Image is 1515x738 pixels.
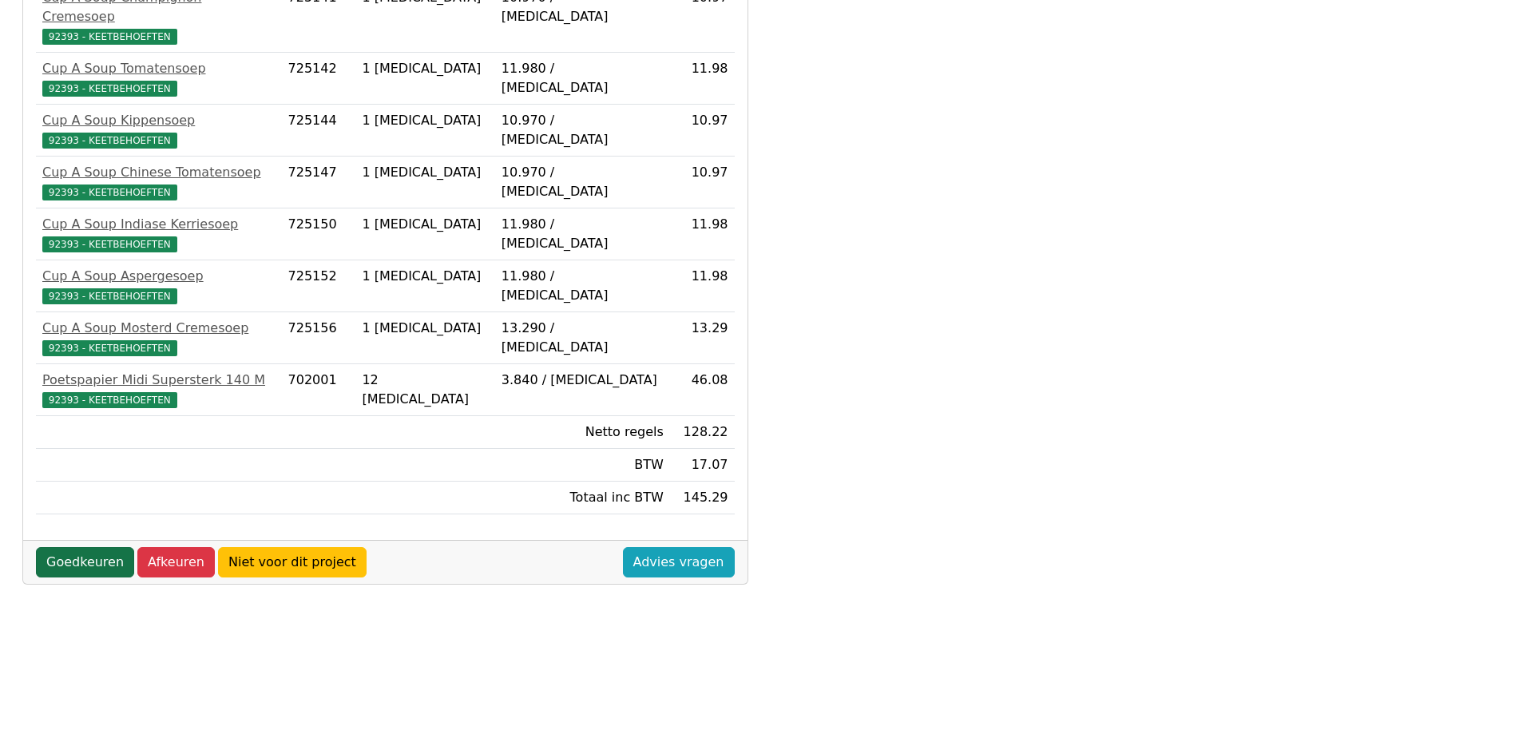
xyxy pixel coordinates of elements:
td: 46.08 [670,364,735,416]
a: Goedkeuren [36,547,134,577]
td: 702001 [282,364,356,416]
td: 725150 [282,208,356,260]
td: 145.29 [670,482,735,514]
span: 92393 - KEETBEHOEFTEN [42,133,177,149]
span: 92393 - KEETBEHOEFTEN [42,184,177,200]
div: 11.980 / [MEDICAL_DATA] [502,215,664,253]
span: 92393 - KEETBEHOEFTEN [42,29,177,45]
td: Netto regels [495,416,670,449]
div: Cup A Soup Chinese Tomatensoep [42,163,276,182]
div: 11.980 / [MEDICAL_DATA] [502,59,664,97]
div: 1 [MEDICAL_DATA] [362,59,488,78]
a: Cup A Soup Aspergesoep92393 - KEETBEHOEFTEN [42,267,276,305]
div: 11.980 / [MEDICAL_DATA] [502,267,664,305]
div: Poetspapier Midi Supersterk 140 M [42,371,276,390]
a: Cup A Soup Kippensoep92393 - KEETBEHOEFTEN [42,111,276,149]
a: Advies vragen [623,547,735,577]
span: 92393 - KEETBEHOEFTEN [42,392,177,408]
div: 1 [MEDICAL_DATA] [362,267,488,286]
a: Poetspapier Midi Supersterk 140 M92393 - KEETBEHOEFTEN [42,371,276,409]
a: Cup A Soup Tomatensoep92393 - KEETBEHOEFTEN [42,59,276,97]
td: 725142 [282,53,356,105]
div: 1 [MEDICAL_DATA] [362,163,488,182]
a: Niet voor dit project [218,547,367,577]
td: 725156 [282,312,356,364]
td: 725144 [282,105,356,157]
a: Cup A Soup Indiase Kerriesoep92393 - KEETBEHOEFTEN [42,215,276,253]
span: 92393 - KEETBEHOEFTEN [42,81,177,97]
div: 3.840 / [MEDICAL_DATA] [502,371,664,390]
div: Cup A Soup Tomatensoep [42,59,276,78]
a: Cup A Soup Chinese Tomatensoep92393 - KEETBEHOEFTEN [42,163,276,201]
div: Cup A Soup Mosterd Cremesoep [42,319,276,338]
td: 11.98 [670,53,735,105]
div: 10.970 / [MEDICAL_DATA] [502,111,664,149]
div: Cup A Soup Indiase Kerriesoep [42,215,276,234]
div: 13.290 / [MEDICAL_DATA] [502,319,664,357]
td: 11.98 [670,208,735,260]
td: 13.29 [670,312,735,364]
td: 725147 [282,157,356,208]
td: 17.07 [670,449,735,482]
span: 92393 - KEETBEHOEFTEN [42,288,177,304]
td: BTW [495,449,670,482]
td: 128.22 [670,416,735,449]
td: 725152 [282,260,356,312]
td: Totaal inc BTW [495,482,670,514]
span: 92393 - KEETBEHOEFTEN [42,236,177,252]
span: 92393 - KEETBEHOEFTEN [42,340,177,356]
div: 1 [MEDICAL_DATA] [362,319,488,338]
td: 10.97 [670,157,735,208]
td: 10.97 [670,105,735,157]
a: Afkeuren [137,547,215,577]
div: 10.970 / [MEDICAL_DATA] [502,163,664,201]
div: 12 [MEDICAL_DATA] [362,371,488,409]
div: 1 [MEDICAL_DATA] [362,215,488,234]
td: 11.98 [670,260,735,312]
div: 1 [MEDICAL_DATA] [362,111,488,130]
div: Cup A Soup Aspergesoep [42,267,276,286]
div: Cup A Soup Kippensoep [42,111,276,130]
a: Cup A Soup Mosterd Cremesoep92393 - KEETBEHOEFTEN [42,319,276,357]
